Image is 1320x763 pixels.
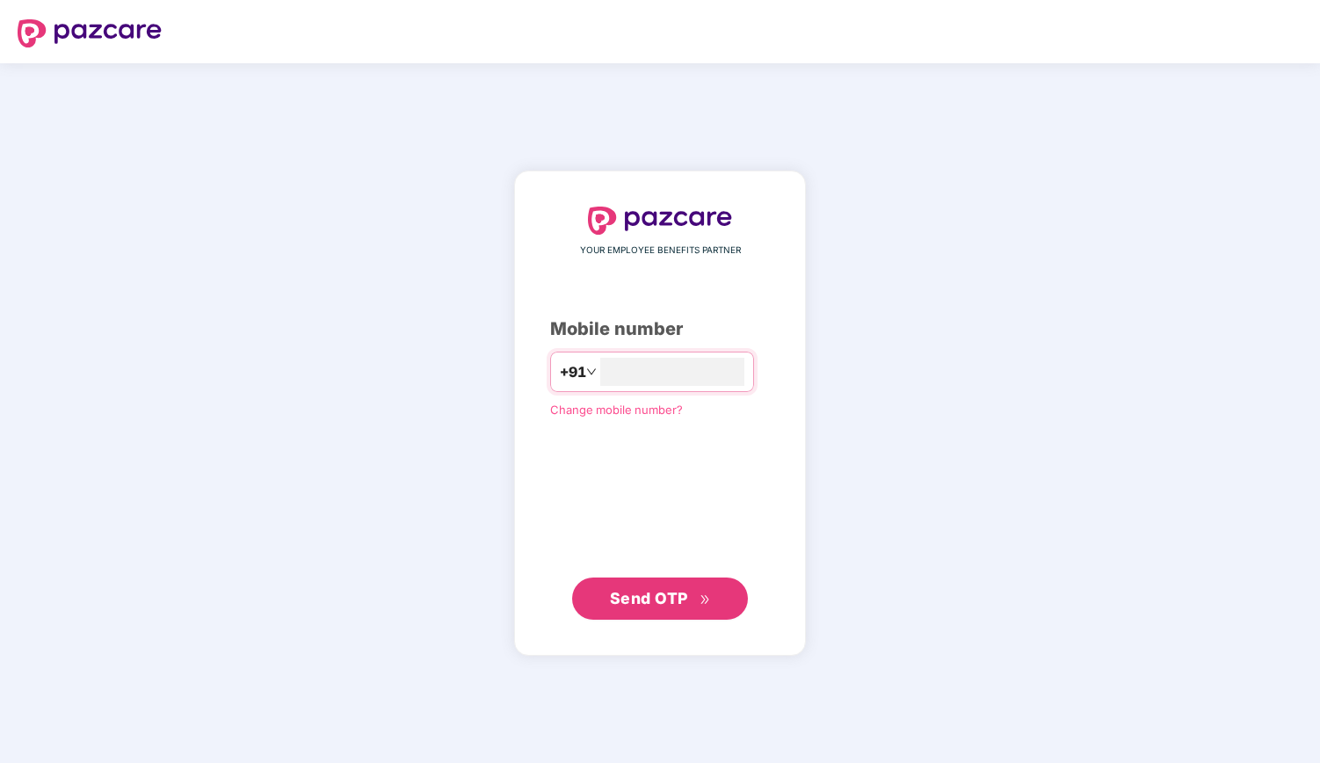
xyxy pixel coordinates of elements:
img: logo [588,207,732,235]
span: double-right [700,594,711,606]
span: YOUR EMPLOYEE BENEFITS PARTNER [580,243,741,258]
span: down [586,367,597,377]
span: +91 [560,361,586,383]
img: logo [18,19,162,47]
span: Send OTP [610,589,688,607]
a: Change mobile number? [550,403,683,417]
div: Mobile number [550,316,770,343]
button: Send OTPdouble-right [572,578,748,620]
